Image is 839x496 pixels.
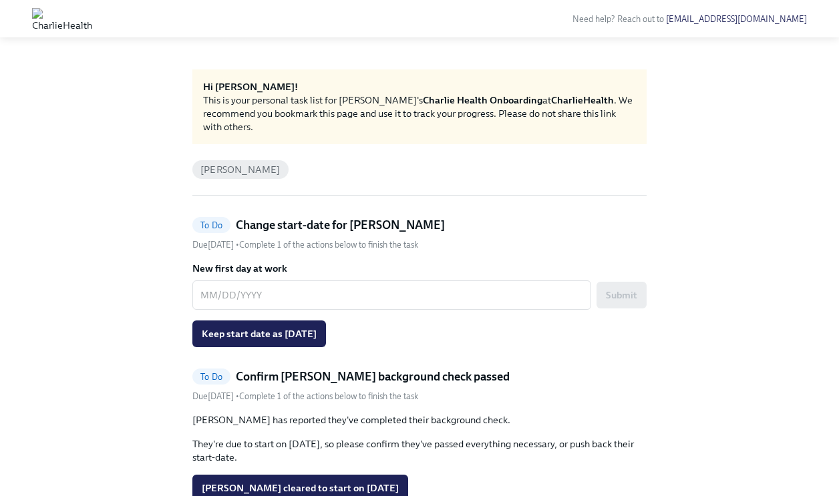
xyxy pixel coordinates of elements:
strong: Hi [PERSON_NAME]! [203,81,298,93]
span: To Do [192,220,230,230]
span: [PERSON_NAME] cleared to start on [DATE] [202,481,399,495]
h5: Confirm [PERSON_NAME] background check passed [236,368,510,385]
span: Need help? Reach out to [572,14,807,24]
div: This is your personal task list for [PERSON_NAME]'s at . We recommend you bookmark this page and ... [203,93,636,134]
strong: CharlieHealth [551,94,614,106]
span: Keep start date as [DATE] [202,327,317,340]
strong: Charlie Health Onboarding [423,94,542,106]
p: They're due to start on [DATE], so please confirm they've passed everything necessary, or push ba... [192,437,647,464]
div: • Complete 1 of the actions below to finish the task [192,238,418,251]
p: [PERSON_NAME] has reported they've completed their background check. [192,413,647,427]
span: Thursday, September 18th 2025, 10:00 am [192,391,236,401]
h5: Change start-date for [PERSON_NAME] [236,217,445,233]
span: To Do [192,372,230,382]
a: To DoConfirm [PERSON_NAME] background check passedDue[DATE] •Complete 1 of the actions below to f... [192,368,647,403]
a: [EMAIL_ADDRESS][DOMAIN_NAME] [666,14,807,24]
span: [PERSON_NAME] [192,165,289,175]
div: • Complete 1 of the actions below to finish the task [192,390,418,403]
span: Thursday, September 18th 2025, 10:00 am [192,240,236,250]
a: To DoChange start-date for [PERSON_NAME]Due[DATE] •Complete 1 of the actions below to finish the ... [192,217,647,251]
button: Keep start date as [DATE] [192,320,326,347]
img: CharlieHealth [32,8,92,29]
label: New first day at work [192,262,647,275]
